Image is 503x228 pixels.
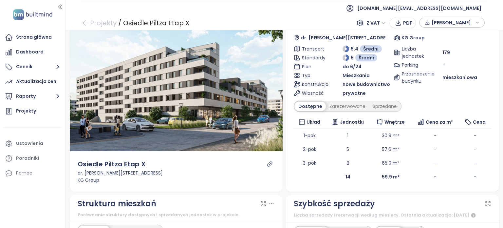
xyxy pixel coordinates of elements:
span: - [474,160,476,166]
span: arrow-left [82,20,88,26]
td: 57.6 m² [370,142,411,156]
span: Liczba jednostek [402,45,426,60]
span: Mieszkania [343,72,370,79]
div: Porównanie struktury dostępnych i sprzedanych jednostek w projekcie. [78,212,275,218]
div: Pomoc [16,169,32,177]
td: 8 [326,156,370,170]
div: Sprzedane [369,102,401,111]
a: arrow-left Projekty [82,17,117,29]
b: - [434,174,437,180]
span: [PERSON_NAME] [432,18,474,28]
div: / [118,17,121,29]
td: 1 [326,129,370,142]
span: Cena za m² [426,118,453,126]
td: 2-pok [294,142,326,156]
td: 5 [326,142,370,156]
img: logo [11,8,54,21]
td: 30.9 m² [370,129,411,142]
div: Osiedle Piltza Etap X [78,159,146,169]
span: Własność [302,90,326,97]
span: 5 [351,54,354,61]
span: Cena [473,118,486,126]
span: Średni [359,54,374,61]
span: PDF [403,19,412,27]
span: - [434,160,437,166]
div: Osiedle Piltza Etap X [123,17,189,29]
div: Projekty [16,107,36,115]
span: Wnętrze [384,118,405,126]
div: Struktura mieszkań [78,197,156,210]
a: link [267,161,273,167]
a: Strona główna [3,31,62,44]
div: KG Group [78,176,275,184]
span: - [442,62,445,68]
span: dr. [PERSON_NAME][STREET_ADDRESS] [301,34,391,41]
a: Poradniki [3,152,62,165]
div: button [423,18,481,28]
span: Średni [363,45,379,52]
span: Z VAT [366,18,386,28]
span: - [434,132,437,139]
span: prywatne [343,90,366,97]
button: Raporty [3,90,62,103]
div: dr. [PERSON_NAME][STREET_ADDRESS] [78,169,275,176]
span: Plan [302,63,326,70]
a: Aktualizacja cen [3,75,62,88]
span: Parking [402,61,426,69]
span: - [474,132,476,139]
span: Transport [302,45,326,52]
div: Dostępne [295,102,326,111]
span: Układ [307,118,320,126]
button: PDF [390,18,416,28]
button: Cennik [3,60,62,73]
td: 65.0 m² [370,156,411,170]
div: Pomoc [3,167,62,180]
b: 14 [345,174,350,180]
span: 5.4 [351,45,358,52]
b: 59.9 m² [382,174,400,180]
span: Konstrukcja [302,81,326,88]
div: Ustawienia [16,139,43,148]
span: Przeznaczenie budynku [402,70,426,85]
span: mieszkaniowa [442,74,477,81]
td: 1-pok [294,129,326,142]
div: Strona główna [16,33,52,41]
div: Poradniki [16,154,39,162]
span: do 6/24 [343,63,362,70]
div: Szybkość sprzedaży [294,197,375,210]
a: Dashboard [3,46,62,59]
div: Zarezerwowane [326,102,369,111]
div: Dashboard [16,48,44,56]
span: Standardy [302,54,326,61]
span: nowe budownictwo [343,81,390,88]
span: KG Group [401,34,425,41]
b: - [474,174,476,180]
span: - [474,146,476,153]
span: 179 [442,49,450,56]
span: Typ [302,72,326,79]
div: Aktualizacja cen [16,77,56,86]
span: [DOMAIN_NAME][EMAIL_ADDRESS][DOMAIN_NAME] [357,0,481,16]
td: 3-pok [294,156,326,170]
span: - [434,146,437,153]
a: Projekty [3,105,62,118]
span: Jednostki [340,118,364,126]
a: Ustawienia [3,137,62,150]
div: Liczba sprzedaży i rezerwacji według miesięcy. Ostatnia aktualizacja: [DATE] [294,212,491,219]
